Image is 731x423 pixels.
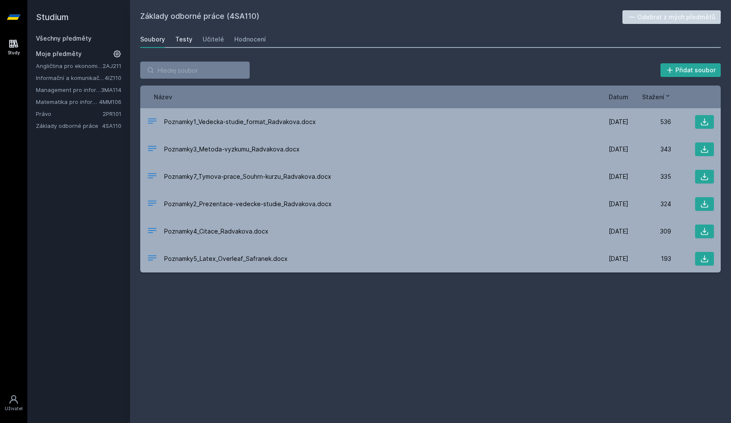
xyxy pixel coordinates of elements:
span: [DATE] [609,145,628,154]
a: 3MA114 [101,86,121,93]
span: Moje předměty [36,50,82,58]
div: Testy [175,35,192,44]
a: Uživatel [2,390,26,416]
div: 193 [628,254,671,263]
a: Management pro informatiky a statistiky [36,86,101,94]
a: Všechny předměty [36,35,91,42]
span: [DATE] [609,118,628,126]
a: Soubory [140,31,165,48]
div: 335 [628,172,671,181]
div: Učitelé [203,35,224,44]
span: Poznamky3_Metoda-vyzkumu_Radvakova.docx [164,145,300,154]
div: DOCX [147,225,157,238]
div: DOCX [147,253,157,265]
span: Poznamky1_Vedecka-studie_format_Radvakova.docx [164,118,316,126]
button: Stažení [642,92,671,101]
a: Informační a komunikační technologie [36,74,105,82]
div: Study [8,50,20,56]
div: DOCX [147,116,157,128]
a: 2PR101 [103,110,121,117]
div: Hodnocení [234,35,266,44]
span: Stažení [642,92,664,101]
a: Základy odborné práce [36,121,102,130]
a: Testy [175,31,192,48]
div: Soubory [140,35,165,44]
div: 324 [628,200,671,208]
a: Hodnocení [234,31,266,48]
span: [DATE] [609,227,628,236]
span: [DATE] [609,172,628,181]
button: Odebrat z mých předmětů [622,10,721,24]
span: Poznamky4_Citace_Radvakova.docx [164,227,268,236]
a: Právo [36,109,103,118]
span: [DATE] [609,254,628,263]
button: Přidat soubor [660,63,721,77]
h2: Základy odborné práce (4SA110) [140,10,622,24]
a: Study [2,34,26,60]
a: 4SA110 [102,122,121,129]
a: 4IZ110 [105,74,121,81]
a: Angličtina pro ekonomická studia 1 (B2/C1) [36,62,103,70]
input: Hledej soubor [140,62,250,79]
a: 4MM106 [99,98,121,105]
a: Učitelé [203,31,224,48]
span: [DATE] [609,200,628,208]
div: DOCX [147,171,157,183]
div: 536 [628,118,671,126]
span: Poznamky7_Tymova-prace_Souhrn-kurzu_Radvakova.docx [164,172,331,181]
span: Poznamky5_Latex_Overleaf_Safranek.docx [164,254,288,263]
span: Poznamky2_Prezentace-vedecke-studie_Radvakova.docx [164,200,332,208]
a: 2AJ211 [103,62,121,69]
button: Název [154,92,172,101]
div: Uživatel [5,405,23,412]
div: 343 [628,145,671,154]
a: Matematika pro informatiky [36,98,99,106]
div: 309 [628,227,671,236]
button: Datum [609,92,628,101]
div: DOCX [147,198,157,210]
div: DOCX [147,143,157,156]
